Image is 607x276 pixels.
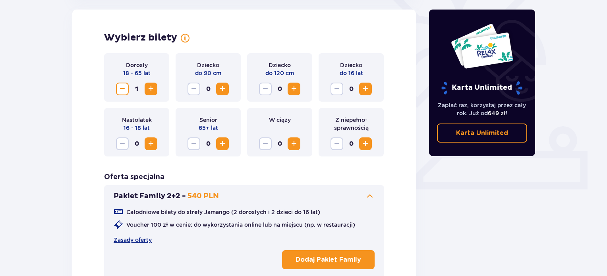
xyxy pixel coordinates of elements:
p: Senior [199,116,217,124]
a: Zasady oferty [114,236,152,244]
p: Pakiet Family 2+2 - [114,191,186,201]
p: Całodniowe bilety do strefy Jamango (2 dorosłych i 2 dzieci do 16 lat) [126,208,320,216]
button: Pakiet Family 2+2 -540 PLN [114,191,375,201]
span: 0 [202,83,215,95]
span: 0 [202,137,215,150]
button: Zmniejsz [116,83,129,95]
p: do 16 lat [340,69,363,77]
span: 649 zł [488,110,506,116]
button: Zwiększ [216,83,229,95]
img: Dwie karty całoroczne do Suntago z napisem 'UNLIMITED RELAX', na białym tle z tropikalnymi liśćmi... [450,23,514,69]
p: do 120 cm [265,69,294,77]
p: 18 - 65 lat [123,69,151,77]
p: Zapłać raz, korzystaj przez cały rok. Już od ! [437,101,528,117]
button: Zmniejsz [259,83,272,95]
p: Nastolatek [122,116,152,124]
span: 0 [273,83,286,95]
p: Dziecko [197,61,219,69]
button: Zmniejsz [188,137,200,150]
button: Zwiększ [216,137,229,150]
button: Zwiększ [288,137,300,150]
button: Zmniejsz [331,83,343,95]
button: Dodaj Pakiet Family [282,250,375,269]
p: Voucher 100 zł w cenie: do wykorzystania online lub na miejscu (np. w restauracji) [126,221,355,229]
button: Zwiększ [359,83,372,95]
p: Karta Unlimited [441,81,523,95]
button: Zmniejsz [331,137,343,150]
button: Zwiększ [288,83,300,95]
p: Karta Unlimited [456,129,508,137]
button: Zwiększ [145,137,157,150]
span: 1 [130,83,143,95]
button: Zwiększ [145,83,157,95]
button: Zwiększ [359,137,372,150]
span: 0 [273,137,286,150]
button: Zmniejsz [259,137,272,150]
a: Karta Unlimited [437,124,528,143]
p: W ciąży [269,116,291,124]
p: Dziecko [340,61,362,69]
button: Zmniejsz [116,137,129,150]
span: 0 [130,137,143,150]
p: do 90 cm [195,69,221,77]
p: 65+ lat [199,124,218,132]
button: Zmniejsz [188,83,200,95]
span: 0 [345,137,358,150]
p: 16 - 18 lat [124,124,150,132]
h3: Oferta specjalna [104,172,164,182]
p: Dodaj Pakiet Family [296,255,361,264]
p: Dziecko [269,61,291,69]
span: 0 [345,83,358,95]
h2: Wybierz bilety [104,32,177,44]
p: Dorosły [126,61,148,69]
p: Z niepełno­sprawnością [325,116,377,132]
p: 540 PLN [188,191,219,201]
